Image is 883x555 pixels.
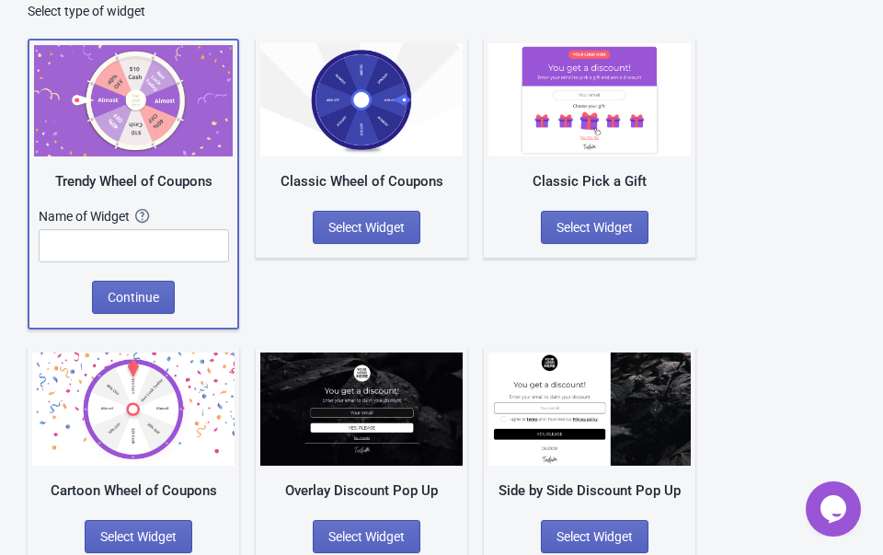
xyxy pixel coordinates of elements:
div: Select type of widget [28,2,855,20]
span: Select Widget [556,220,633,235]
span: Select Widget [328,220,405,235]
img: classic_game.jpg [260,43,463,156]
div: Side by Side Discount Pop Up [488,480,691,502]
div: Classic Pick a Gift [488,171,691,192]
iframe: chat widget [806,481,865,537]
button: Select Widget [313,520,420,553]
img: cartoon_game.jpg [32,353,235,466]
div: Trendy Wheel of Coupons [34,171,233,192]
div: Overlay Discount Pop Up [260,480,463,502]
button: Select Widget [541,520,648,553]
button: Select Widget [313,211,420,244]
img: trendy_game.png [34,45,233,156]
img: gift_game.jpg [488,43,691,156]
span: Select Widget [556,529,633,544]
button: Continue [92,281,175,314]
button: Select Widget [541,211,648,244]
img: full_screen_popup.jpg [260,353,463,466]
img: regular_popup.jpg [488,353,691,466]
span: Select Widget [328,529,405,544]
span: Continue [108,290,159,305]
div: Name of Widget [39,207,135,225]
button: Select Widget [85,520,192,553]
span: Select Widget [100,529,177,544]
div: Cartoon Wheel of Coupons [32,480,235,502]
div: Classic Wheel of Coupons [260,171,463,192]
